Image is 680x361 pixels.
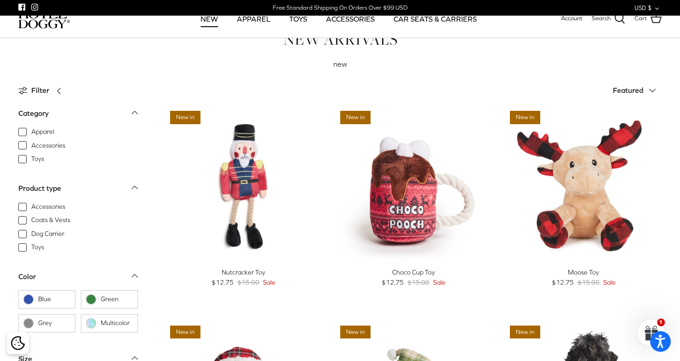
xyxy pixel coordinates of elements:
[156,58,524,70] p: new
[137,3,541,34] div: Primary navigation
[505,267,662,277] div: Moose Toy
[38,295,70,304] span: Blue
[407,277,429,287] span: $15.00
[273,1,407,15] a: Free Standard Shipping On Orders Over $99 USD
[505,267,662,288] a: Moose Toy $12.75 $15.00 Sale
[385,3,485,34] a: CAR SEATS & CARRIERS
[336,267,492,288] a: Choco Cup Toy $12.75 $15.00 Sale
[18,183,61,195] div: Product type
[603,277,616,287] span: Sale
[31,202,65,212] span: Accessories
[18,106,138,127] a: Category
[18,181,138,202] a: Product type
[613,86,643,94] span: Featured
[510,111,540,124] span: New in
[18,80,68,102] a: Filter
[318,3,383,34] a: ACCESSORIES
[18,29,662,49] h1: NEW ARRIVALS
[10,335,26,351] button: Cookie policy
[211,277,234,287] span: $12.75
[510,326,540,339] span: New in
[561,14,583,23] a: Account
[166,267,322,277] div: Nutcracker Toy
[273,4,407,12] div: Free Standard Shipping On Orders Over $99 USD
[31,229,64,239] span: Dog Carrier
[166,106,322,263] a: Nutcracker Toy
[31,141,65,150] span: Accessories
[229,3,279,34] a: APPAREL
[634,13,662,25] a: Cart
[281,3,315,34] a: TOYS
[31,155,44,164] span: Toys
[38,319,70,328] span: Grey
[31,85,49,97] span: Filter
[592,13,625,25] a: Search
[18,269,138,290] a: Color
[552,277,574,287] span: $12.75
[18,108,49,120] div: Category
[592,14,611,23] span: Search
[263,277,275,287] span: Sale
[237,277,259,287] span: $15.00
[505,106,662,263] a: Moose Toy
[7,332,29,354] div: Cookie policy
[340,326,371,339] span: New in
[18,9,70,29] img: hoteldoggycom
[336,267,492,277] div: Choco Cup Toy
[577,277,600,287] span: $15.00
[170,111,200,124] span: New in
[336,106,492,263] a: Choco Cup Toy
[166,267,322,288] a: Nutcracker Toy $12.75 $15.00 Sale
[31,243,44,252] span: Toys
[433,277,446,287] span: Sale
[31,216,70,225] span: Coats & Vests
[18,271,36,283] div: Color
[18,4,25,11] a: Facebook
[31,127,54,137] span: Apparel
[101,319,133,328] span: Multicolor
[170,326,200,339] span: New in
[101,295,133,304] span: Green
[634,14,647,23] span: Cart
[31,4,38,11] a: Instagram
[613,80,662,101] button: Featured
[192,3,226,34] a: NEW
[340,111,371,124] span: New in
[382,277,404,287] span: $12.75
[11,336,25,350] img: Cookie policy
[561,15,583,22] span: Account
